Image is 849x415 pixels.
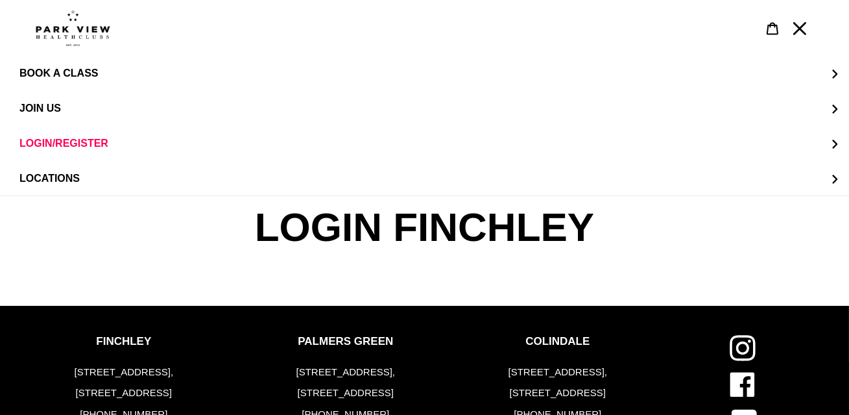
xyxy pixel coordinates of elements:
p: [STREET_ADDRESS] [293,386,399,401]
span: LOGIN/REGISTER [19,138,108,149]
p: PALMERS GREEN [293,335,399,348]
p: COLINDALE [505,335,611,348]
p: [STREET_ADDRESS] [505,386,611,401]
p: [STREET_ADDRESS], [505,365,611,380]
span: LOGIN FINCHLEY [252,197,598,258]
p: [STREET_ADDRESS], [71,365,177,380]
span: LOCATIONS [19,173,80,184]
p: [STREET_ADDRESS] [71,386,177,401]
img: Park view health clubs is a gym near you. [36,10,110,46]
p: FINCHLEY [71,335,177,348]
span: BOOK A CLASS [19,68,98,79]
p: [STREET_ADDRESS], [293,365,399,380]
button: Menu [786,14,813,42]
span: JOIN US [19,103,61,114]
